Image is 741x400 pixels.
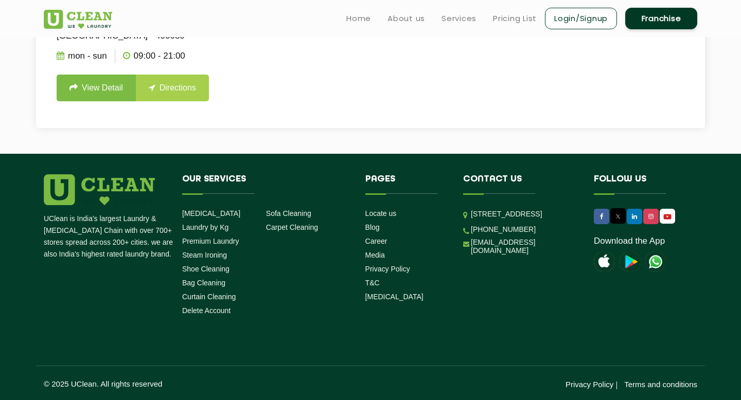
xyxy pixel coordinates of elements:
[182,306,231,315] a: Delete Account
[182,265,230,273] a: Shoe Cleaning
[471,238,578,254] a: [EMAIL_ADDRESS][DOMAIN_NAME]
[365,293,424,301] a: [MEDICAL_DATA]
[44,10,112,29] img: UClean Laundry and Dry Cleaning
[44,213,174,260] p: UClean is India's largest Laundry & [MEDICAL_DATA] Chain with over 700+ stores spread across 200+...
[594,174,684,194] h4: Follow us
[182,174,350,194] h4: Our Services
[471,208,578,220] p: [STREET_ADDRESS]
[471,225,536,233] a: [PHONE_NUMBER]
[645,251,666,272] img: UClean Laundry and Dry Cleaning
[365,209,397,217] a: Locate us
[365,223,380,231] a: Blog
[442,12,477,25] a: Services
[463,174,578,194] h4: Contact us
[620,251,640,272] img: playstoreicon.png
[365,174,448,194] h4: Pages
[594,236,665,246] a: Download the App
[625,8,697,29] a: Franchise
[566,380,613,389] a: Privacy Policy
[182,251,227,259] a: Steam Ironing
[136,75,209,101] a: Directions
[266,223,318,231] a: Carpet Cleaning
[387,12,425,25] a: About us
[266,209,311,217] a: Sofa Cleaning
[44,174,155,205] img: logo.png
[624,380,697,389] a: Terms and conditions
[661,211,674,222] img: UClean Laundry and Dry Cleaning
[545,8,617,29] a: Login/Signup
[346,12,371,25] a: Home
[182,209,240,217] a: [MEDICAL_DATA]
[182,279,225,287] a: Bag Cleaning
[365,279,380,287] a: T&C
[365,237,387,245] a: Career
[123,49,185,63] p: 09:00 - 21:00
[57,75,136,101] a: View Detail
[57,49,107,63] p: Mon - Sun
[365,265,410,273] a: Privacy Policy
[182,237,239,245] a: Premium Laundry
[182,223,228,231] a: Laundry by Kg
[493,12,537,25] a: Pricing List
[44,379,370,388] p: © 2025 UClean. All rights reserved
[182,293,236,301] a: Curtain Cleaning
[594,251,614,272] img: apple-icon.png
[365,251,385,259] a: Media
